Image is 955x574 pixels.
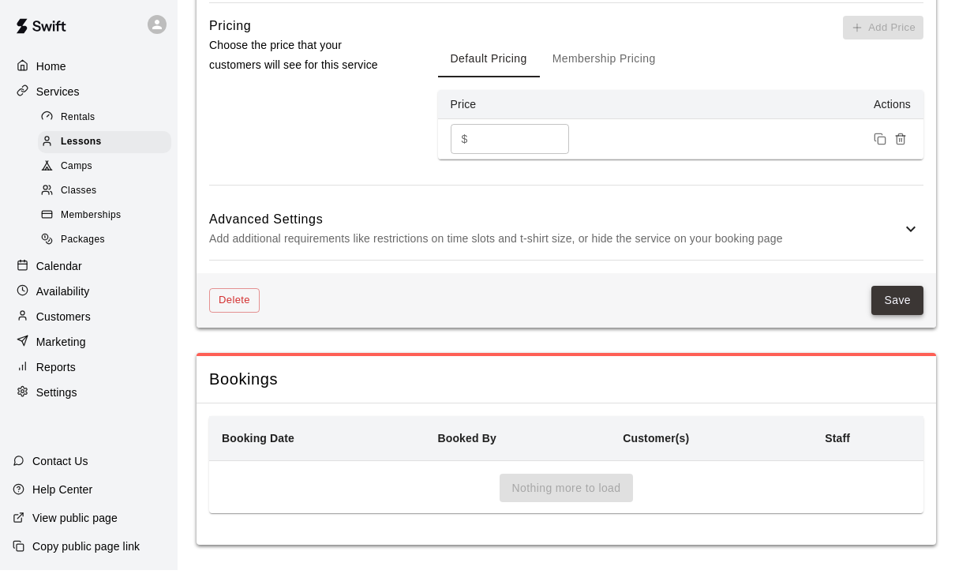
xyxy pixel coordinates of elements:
a: Memberships [38,208,178,232]
span: Bookings [209,373,923,394]
p: $ [462,135,468,152]
a: Home [13,58,165,82]
a: Marketing [13,334,165,358]
div: Classes [38,184,171,206]
div: Lessons [38,135,171,157]
div: Advanced SettingsAdd additional requirements like restrictions on time slots and t-shirt size, or... [209,202,923,264]
b: Customer(s) [623,436,689,448]
a: Services [13,84,165,107]
span: Memberships [61,212,121,227]
div: Packages [38,233,171,255]
h6: Pricing [209,20,251,40]
span: Packages [61,236,105,252]
button: Save [871,290,923,319]
p: Marketing [36,338,86,354]
a: Classes [38,183,178,208]
b: Staff [825,436,850,448]
p: Reports [36,363,76,379]
span: Rentals [61,114,95,129]
p: Copy public page link [32,542,140,558]
a: Customers [13,309,165,332]
th: Price [438,94,596,123]
span: Classes [61,187,96,203]
p: Contact Us [32,457,88,473]
button: Delete [209,292,260,317]
div: Rentals [38,111,171,133]
p: Help Center [32,486,92,501]
a: Packages [38,232,178,257]
button: Remove price [890,133,911,153]
a: Calendar [13,258,165,282]
div: Memberships [38,208,171,231]
button: Default Pricing [438,43,540,81]
p: Settings [36,388,77,404]
a: Camps [38,159,178,183]
button: Duplicate price [870,133,890,153]
button: Membership Pricing [540,43,668,81]
a: Lessons [38,133,178,158]
p: Add additional requirements like restrictions on time slots and t-shirt size, or hide the service... [209,233,901,253]
a: Settings [13,385,165,408]
a: Reports [13,359,165,383]
span: Camps [61,163,92,178]
a: Availability [13,283,165,307]
p: Choose the price that your customers will see for this service [209,39,395,79]
p: Availability [36,287,90,303]
h6: Advanced Settings [209,213,901,234]
span: Lessons [61,138,102,154]
b: Booked By [437,436,496,448]
p: Services [36,88,80,103]
th: Actions [596,94,923,123]
p: Home [36,62,66,78]
p: Customers [36,313,91,328]
a: Rentals [38,109,178,133]
b: Booking Date [222,436,294,448]
p: Calendar [36,262,82,278]
div: Camps [38,159,171,182]
p: View public page [32,514,118,530]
